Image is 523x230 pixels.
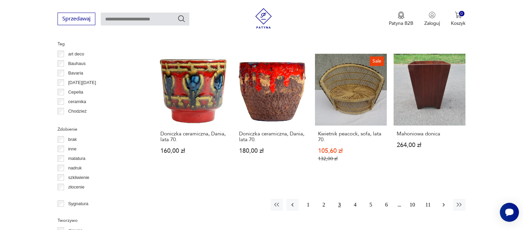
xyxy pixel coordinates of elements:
p: 180,00 zł [239,148,305,154]
p: 105,60 zł [318,148,384,154]
p: [DATE][DATE] [68,79,96,86]
h3: Doniczka ceramiczna, Dania, lata 70. [160,131,226,143]
p: złocenie [68,183,84,191]
p: Patyna B2B [389,20,413,27]
p: Bauhaus [68,60,85,67]
p: Ćmielów [68,117,85,125]
img: Ikona koszyka [455,12,462,18]
button: Sprzedawaj [58,13,95,25]
p: brak [68,136,77,143]
p: nadruk [68,164,82,172]
button: 5 [365,199,377,211]
p: Zdobienie [58,126,141,133]
button: 4 [349,199,361,211]
p: 132,00 zł [318,156,384,162]
a: Doniczka ceramiczna, Dania, lata 70.Doniczka ceramiczna, Dania, lata 70.180,00 zł [236,54,308,175]
p: Bavaria [68,69,83,77]
p: szkliwienie [68,174,89,181]
iframe: Smartsupp widget button [500,203,519,222]
p: 160,00 zł [160,148,226,154]
a: Doniczka ceramiczna, Dania, lata 70.Doniczka ceramiczna, Dania, lata 70.160,00 zł [157,54,229,175]
button: Szukaj [177,15,186,23]
img: Ikonka użytkownika [429,12,435,18]
button: Zaloguj [424,12,440,27]
p: Sygnatura [68,200,88,208]
h3: Kwietnik peacock, sofa, lata 70. [318,131,384,143]
a: Mahoniowa donicaMahoniowa donica264,00 zł [394,54,465,175]
p: art deco [68,50,84,58]
button: 0Koszyk [451,12,465,27]
p: Zaloguj [424,20,440,27]
p: ceramika [68,98,86,105]
img: Patyna - sklep z meblami i dekoracjami vintage [253,8,274,29]
h3: Doniczka ceramiczna, Dania, lata 70. [239,131,305,143]
a: Sprzedawaj [58,17,95,22]
button: 6 [380,199,393,211]
p: inne [68,145,77,153]
button: 10 [406,199,418,211]
p: Koszyk [451,20,465,27]
button: 1 [302,199,314,211]
h3: Mahoniowa donica [397,131,462,137]
p: Tag [58,40,141,48]
button: Patyna B2B [389,12,413,27]
img: Ikona medalu [398,12,405,19]
p: Chodzież [68,108,86,115]
p: Tworzywo [58,217,141,224]
a: Ikona medaluPatyna B2B [389,12,413,27]
p: 264,00 zł [397,142,462,148]
a: SaleKwietnik peacock, sofa, lata 70.Kwietnik peacock, sofa, lata 70.105,60 zł132,00 zł [315,54,387,175]
button: 2 [318,199,330,211]
div: 0 [459,11,465,17]
button: 11 [422,199,434,211]
p: malatura [68,155,85,162]
button: 3 [333,199,346,211]
p: Cepelia [68,88,83,96]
